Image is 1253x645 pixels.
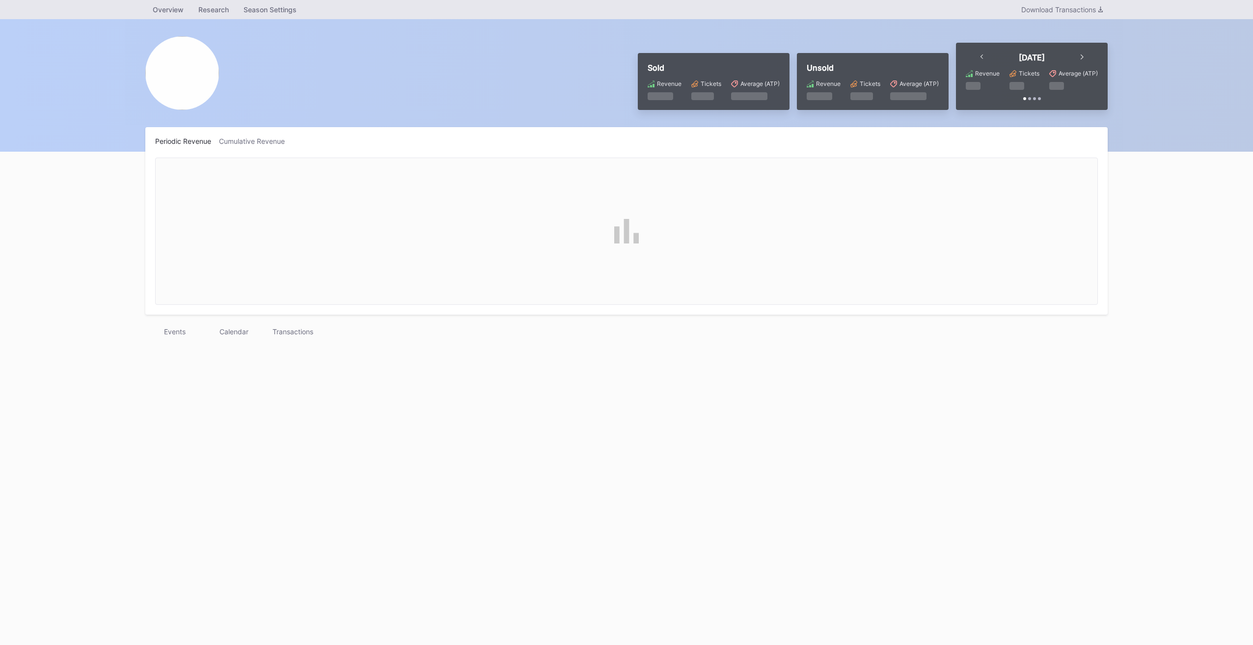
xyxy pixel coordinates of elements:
[975,70,1000,77] div: Revenue
[155,137,219,145] div: Periodic Revenue
[219,137,293,145] div: Cumulative Revenue
[204,324,263,339] div: Calendar
[191,2,236,17] a: Research
[1021,5,1103,14] div: Download Transactions
[263,324,322,339] div: Transactions
[899,80,939,87] div: Average (ATP)
[1019,70,1039,77] div: Tickets
[701,80,721,87] div: Tickets
[648,63,780,73] div: Sold
[860,80,880,87] div: Tickets
[145,2,191,17] a: Overview
[1016,3,1108,16] button: Download Transactions
[1059,70,1098,77] div: Average (ATP)
[145,324,204,339] div: Events
[236,2,304,17] a: Season Settings
[1019,53,1045,62] div: [DATE]
[740,80,780,87] div: Average (ATP)
[807,63,939,73] div: Unsold
[816,80,841,87] div: Revenue
[657,80,681,87] div: Revenue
